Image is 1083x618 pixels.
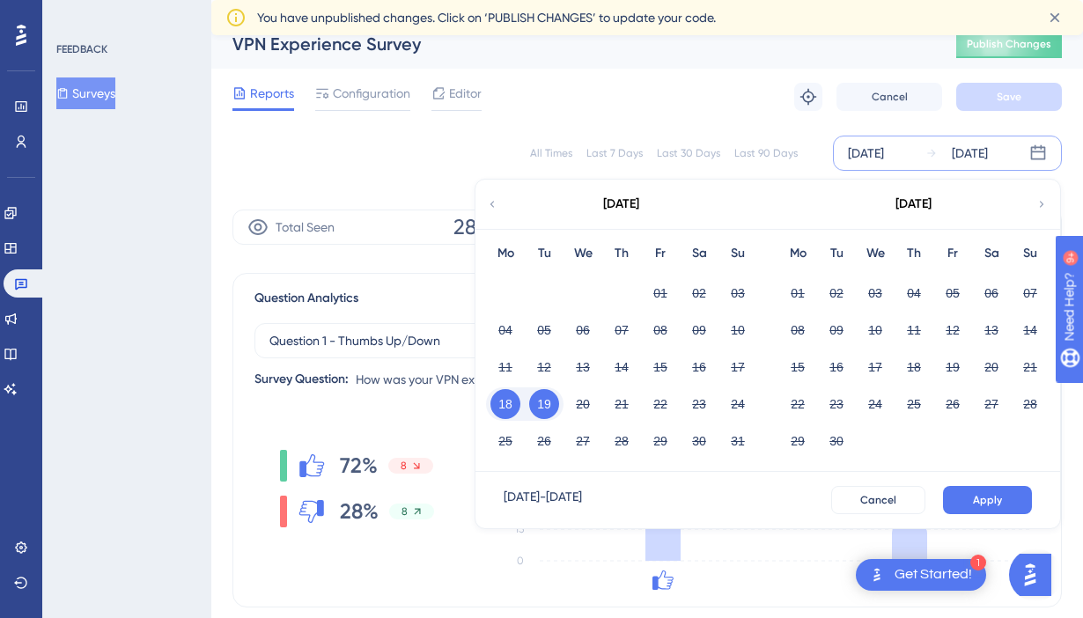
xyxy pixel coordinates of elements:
button: 25 [490,426,520,456]
button: 26 [938,389,968,419]
span: 72% [340,452,378,480]
div: We [856,243,895,264]
button: 15 [783,352,813,382]
div: [DATE] [895,194,932,215]
span: Cancel [872,90,908,104]
button: 03 [723,278,753,308]
img: launcher-image-alternative-text [866,564,888,585]
tspan: 15 [515,523,524,535]
button: Surveys [56,77,115,109]
button: 28 [607,426,637,456]
button: 20 [568,389,598,419]
button: 29 [645,426,675,456]
button: 23 [821,389,851,419]
div: Th [602,243,641,264]
div: Fr [933,243,972,264]
div: [DATE] [603,194,639,215]
span: 8 [402,504,408,519]
button: 21 [607,389,637,419]
span: You have unpublished changes. Click on ‘PUBLISH CHANGES’ to update your code. [257,7,716,28]
button: 07 [607,315,637,345]
button: 09 [821,315,851,345]
button: 14 [607,352,637,382]
button: Publish Changes [956,30,1062,58]
div: Last 90 Days [734,146,798,160]
button: 01 [783,278,813,308]
div: Tu [817,243,856,264]
span: Editor [449,83,482,104]
button: 19 [529,389,559,419]
button: 22 [783,389,813,419]
span: 8 [401,459,407,473]
button: 14 [1015,315,1045,345]
span: Save [997,90,1021,104]
div: All Times [530,146,572,160]
div: VPN Experience Survey [232,32,912,56]
button: Apply [943,486,1032,514]
button: 21 [1015,352,1045,382]
div: [DATE] [848,143,884,164]
div: Su [1011,243,1050,264]
button: 28 [1015,389,1045,419]
button: 17 [860,352,890,382]
button: Question 1 - Thumbs Up/Down [254,323,607,358]
span: Question 1 - Thumbs Up/Down [269,330,440,351]
button: 27 [976,389,1006,419]
button: 13 [976,315,1006,345]
div: Sa [680,243,718,264]
button: 11 [490,352,520,382]
button: 05 [529,315,559,345]
div: We [564,243,602,264]
tspan: 0 [517,555,524,567]
span: 281 [453,213,484,241]
button: 30 [684,426,714,456]
button: Cancel [836,83,942,111]
div: 9+ [120,9,130,23]
span: Publish Changes [967,37,1051,51]
span: Configuration [333,83,410,104]
button: 18 [899,352,929,382]
span: Reports [250,83,294,104]
button: 01 [645,278,675,308]
button: 29 [783,426,813,456]
button: 30 [821,426,851,456]
span: Cancel [860,493,896,507]
button: 16 [821,352,851,382]
button: 13 [568,352,598,382]
div: Survey Question: [254,369,349,390]
button: 17 [723,352,753,382]
div: [DATE] [952,143,988,164]
button: 06 [568,315,598,345]
button: 22 [645,389,675,419]
div: Su [718,243,757,264]
button: 08 [645,315,675,345]
button: 24 [860,389,890,419]
span: How was your VPN experience? [356,369,531,390]
button: 06 [976,278,1006,308]
div: Mo [486,243,525,264]
button: 03 [860,278,890,308]
div: Last 30 Days [657,146,720,160]
span: 28% [340,497,379,526]
button: 11 [899,315,929,345]
button: Save [956,83,1062,111]
button: 09 [684,315,714,345]
button: 20 [976,352,1006,382]
span: Need Help? [41,4,110,26]
div: Last 7 Days [586,146,643,160]
span: Apply [973,493,1002,507]
div: Tu [525,243,564,264]
button: 18 [490,389,520,419]
div: Get Started! [895,565,972,585]
button: 02 [684,278,714,308]
button: 19 [938,352,968,382]
button: 04 [899,278,929,308]
button: 10 [860,315,890,345]
button: 24 [723,389,753,419]
button: 07 [1015,278,1045,308]
div: Sa [972,243,1011,264]
iframe: UserGuiding AI Assistant Launcher [1009,548,1062,601]
button: 12 [529,352,559,382]
button: 27 [568,426,598,456]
